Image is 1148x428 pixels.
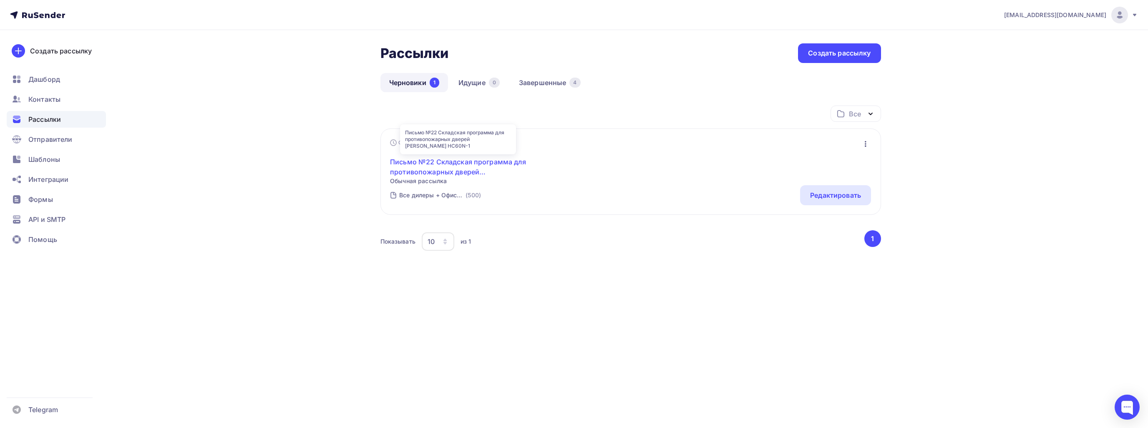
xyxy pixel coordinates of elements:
span: Обычная рассылка [390,177,533,185]
a: Шаблоны [7,151,106,168]
div: 0 [489,78,500,88]
div: из 1 [461,237,471,246]
div: Все [849,109,861,119]
button: Go to page 1 [864,230,881,247]
a: Завершенные4 [510,73,589,92]
a: Черновики1 [380,73,448,92]
div: (500) [466,191,481,199]
a: Письмо №22 Складская программа для противопожарных дверей [PERSON_NAME] HC60N-1 [390,157,533,177]
button: Все [831,106,881,122]
a: Отправители [7,131,106,148]
div: Все дилеры + Офисы + Админ [399,191,464,199]
a: Идущие0 [450,73,509,92]
div: Создана [DATE], 16:11 [390,139,453,146]
span: [EMAIL_ADDRESS][DOMAIN_NAME] [1004,11,1106,19]
div: Редактировать [810,190,861,200]
span: Рассылки [28,114,61,124]
div: Создать рассылку [30,46,92,56]
h2: Рассылки [380,45,449,62]
span: API и SMTP [28,214,65,224]
span: Отправители [28,134,73,144]
div: 1 [430,78,439,88]
div: Показывать [380,237,415,246]
a: Контакты [7,91,106,108]
div: Создать рассылку [808,48,871,58]
span: Контакты [28,94,60,104]
span: Помощь [28,234,57,244]
span: Формы [28,194,53,204]
span: Шаблоны [28,154,60,164]
a: Все дилеры + Офисы + Админ (500) [398,189,482,202]
span: Дашборд [28,74,60,84]
button: 10 [421,232,455,251]
a: Дашборд [7,71,106,88]
div: Письмо №22 Складская программа для противопожарных дверей [PERSON_NAME] HC60N-1 [400,124,516,154]
div: 4 [569,78,580,88]
ul: Pagination [863,230,881,247]
span: Telegram [28,405,58,415]
span: Интеграции [28,174,68,184]
a: [EMAIL_ADDRESS][DOMAIN_NAME] [1004,7,1138,23]
div: 10 [428,237,435,247]
a: Формы [7,191,106,208]
a: Рассылки [7,111,106,128]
